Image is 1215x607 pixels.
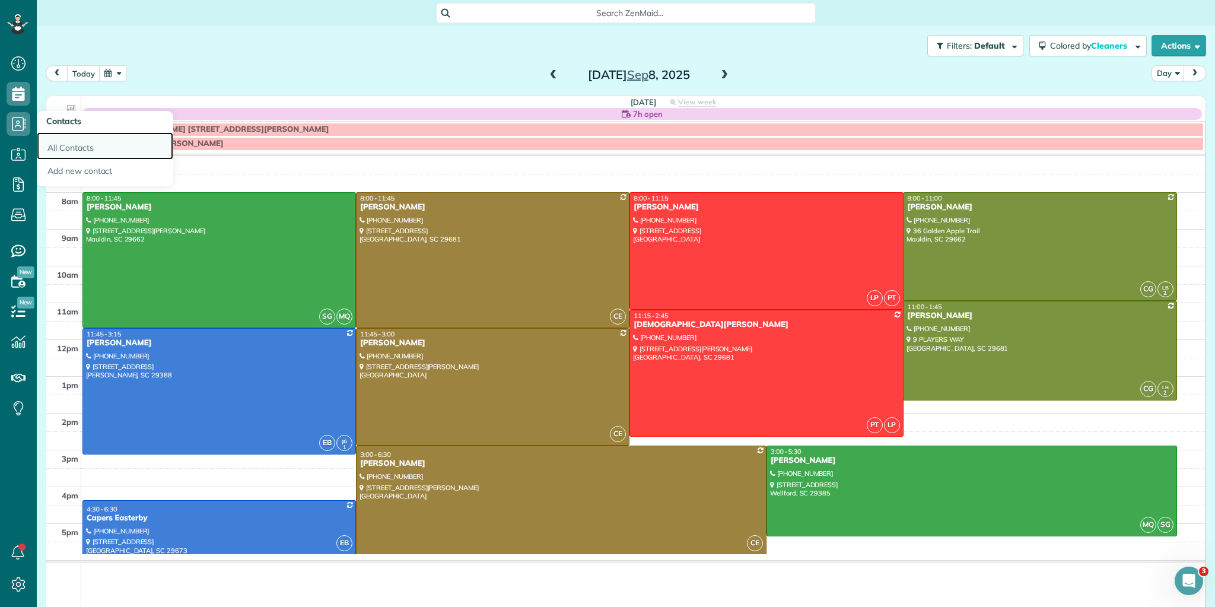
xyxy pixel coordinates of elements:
span: CG [1140,281,1156,297]
div: [PERSON_NAME] [633,202,899,212]
span: View week [678,97,716,107]
button: Day [1152,65,1185,81]
span: MQ [336,309,352,325]
span: Sep [627,67,648,82]
iframe: Intercom live chat [1175,567,1203,595]
span: 8:00 - 11:15 [634,194,668,202]
button: prev [46,65,68,81]
span: PT [867,417,883,433]
span: 12pm [57,344,78,353]
h2: [DATE] 8, 2025 [565,68,713,81]
span: PT [884,290,900,306]
div: [PERSON_NAME] [360,338,626,348]
span: 4pm [62,491,78,500]
span: 2pm [62,417,78,427]
span: MQ [1140,517,1156,533]
span: LP [884,417,900,433]
span: 3:00 - 5:30 [771,447,801,456]
span: SG [1157,517,1173,533]
span: CE [610,426,626,442]
span: 9am [62,233,78,243]
div: [DEMOGRAPHIC_DATA][PERSON_NAME] [633,320,899,330]
button: next [1184,65,1206,81]
span: 5pm [62,527,78,537]
div: [PERSON_NAME] [86,202,352,212]
div: [PERSON_NAME] [86,338,352,348]
span: LB [1162,384,1169,390]
span: 11:45 - 3:15 [87,330,121,338]
span: Contacts [46,116,81,126]
span: Estimate [PERSON_NAME] [STREET_ADDRESS][PERSON_NAME] [86,125,329,134]
span: EB [336,535,352,551]
a: Add new contact [37,160,173,187]
span: New [17,266,34,278]
div: [PERSON_NAME] [360,202,626,212]
span: 11:15 - 2:45 [634,312,668,320]
span: Cleaners [1091,40,1129,51]
span: 8:00 - 11:45 [87,194,121,202]
small: 2 [1158,288,1173,299]
span: New [17,297,34,309]
span: Colored by [1050,40,1131,51]
span: 3 [1199,567,1208,576]
button: Actions [1152,35,1206,56]
span: 1pm [62,380,78,390]
span: 3pm [62,454,78,463]
span: LB [1162,284,1169,291]
small: 1 [337,442,352,453]
span: 11:00 - 1:45 [907,303,942,311]
span: LP [867,290,883,306]
div: [PERSON_NAME] [770,456,1173,466]
span: 7h open [633,108,663,120]
span: 8:00 - 11:45 [360,194,395,202]
span: 11:45 - 3:00 [360,330,395,338]
span: CG [1140,381,1156,397]
span: JG [342,438,347,444]
span: SG [319,309,335,325]
span: Default [974,40,1006,51]
span: 4:30 - 6:30 [87,505,117,513]
span: CE [747,535,763,551]
span: Filters: [947,40,972,51]
span: 3:00 - 6:30 [360,450,391,459]
small: 2 [1158,387,1173,399]
div: [PERSON_NAME] [360,459,763,469]
span: CE [610,309,626,325]
button: today [67,65,100,81]
button: Colored byCleaners [1029,35,1147,56]
span: [DATE] [631,97,656,107]
span: 8:00 - 11:00 [907,194,942,202]
div: Capers Easterby [86,513,352,523]
span: EB [319,435,335,451]
div: [PERSON_NAME] [907,202,1173,212]
a: Filters: Default [921,35,1023,56]
span: 11am [57,307,78,316]
div: [PERSON_NAME] [907,311,1173,321]
span: 10am [57,270,78,279]
a: All Contacts [37,132,173,160]
span: 8am [62,196,78,206]
button: Filters: Default [927,35,1023,56]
